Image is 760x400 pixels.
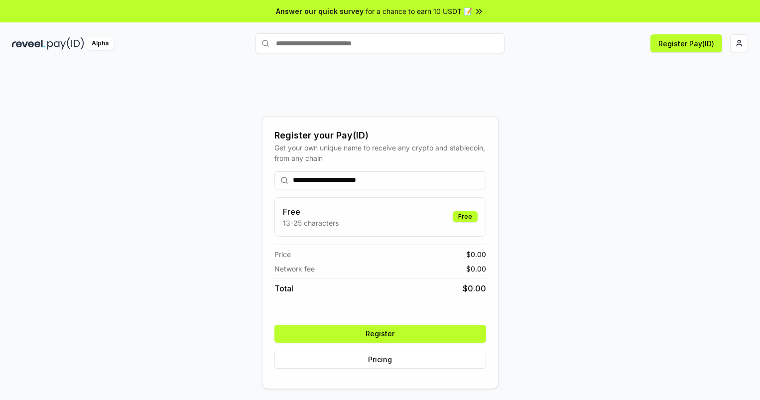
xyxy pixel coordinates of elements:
[466,249,486,260] span: $ 0.00
[283,206,339,218] h3: Free
[274,264,315,274] span: Network fee
[274,282,293,294] span: Total
[47,37,84,50] img: pay_id
[274,325,486,343] button: Register
[274,142,486,163] div: Get your own unique name to receive any crypto and stablecoin, from any chain
[12,37,45,50] img: reveel_dark
[283,218,339,228] p: 13-25 characters
[650,34,722,52] button: Register Pay(ID)
[274,351,486,369] button: Pricing
[274,129,486,142] div: Register your Pay(ID)
[86,37,114,50] div: Alpha
[463,282,486,294] span: $ 0.00
[274,249,291,260] span: Price
[466,264,486,274] span: $ 0.00
[453,211,478,222] div: Free
[276,6,364,16] span: Answer our quick survey
[366,6,472,16] span: for a chance to earn 10 USDT 📝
